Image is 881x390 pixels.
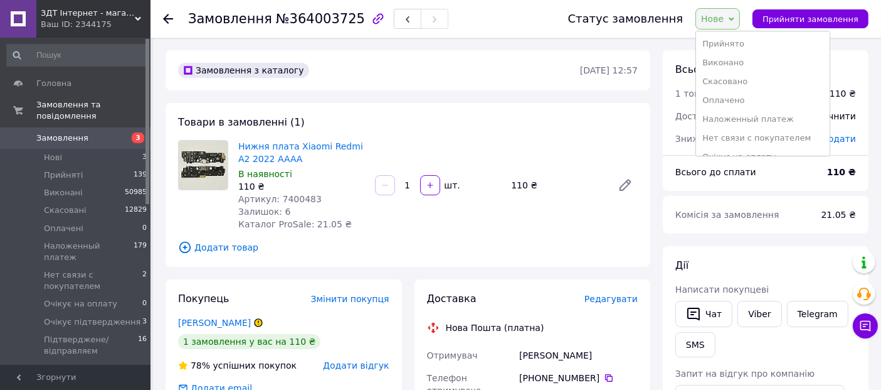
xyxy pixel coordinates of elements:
span: Додати [821,134,856,144]
span: №364003725 [276,11,365,26]
div: 110 ₴ [830,87,856,100]
span: Редагувати [584,294,638,304]
span: Написати покупцеві [675,284,769,295]
a: Telegram [787,301,848,327]
span: 78% [191,360,210,371]
span: 3 [142,317,147,328]
a: [PERSON_NAME] [178,318,251,328]
span: Прийняті [44,170,83,181]
div: Ваш ID: 2344175 [41,19,150,30]
span: Змінити покупця [311,294,389,304]
span: Додати відгук [323,360,389,371]
li: Скасовано [696,72,830,91]
span: 139 [134,170,147,181]
span: Замовлення [188,11,272,26]
span: Замовлення та повідомлення [36,99,150,122]
span: Артикул: 7400483 [238,194,322,204]
div: Повернутися назад [163,13,173,25]
span: Всього [675,63,711,75]
span: Наложенный платеж [44,241,134,263]
a: Нижня плата Xiaomi Redmi A2 2022 AAAA [238,141,363,164]
div: [PHONE_NUMBER] [519,372,638,384]
div: 110 ₴ [238,180,365,193]
div: Статус замовлення [568,13,683,25]
span: Каталог ProSale: 21.05 ₴ [238,219,352,229]
span: 179 [134,241,147,263]
span: 12829 [125,205,147,216]
div: успішних покупок [178,359,297,372]
span: Укрпочта чек [44,363,101,374]
span: Прийняти замовлення [762,14,858,24]
span: Всього до сплати [675,167,756,177]
span: Головна [36,78,71,89]
span: 2 [142,269,147,292]
span: Дії [675,259,688,271]
span: Доставка [427,293,477,305]
div: шт. [441,179,462,192]
span: 50985 [125,187,147,198]
button: Чат [675,301,732,327]
li: Наложенный платеж [696,110,830,129]
span: В наявності [238,169,292,179]
div: 110 ₴ [506,176,608,194]
span: 0 [142,298,147,310]
li: Виконано [696,53,830,72]
span: 3 [142,152,147,163]
div: [PERSON_NAME] [517,344,640,367]
div: 1 замовлення у вас на 110 ₴ [178,334,320,349]
span: 0 [142,223,147,234]
span: 3 [132,133,144,143]
div: Нова Пошта (платна) [443,322,547,334]
b: 110 ₴ [827,167,856,177]
span: Товари в замовленні (1) [178,116,305,128]
button: SMS [675,332,715,357]
span: 16 [138,334,147,357]
span: Підтверджене/ відправляєм [44,334,138,357]
span: ЗДТ Інтернет - магазин Запчастин та аксесуарів Для Телефонів [41,8,135,19]
div: Замовлення з каталогу [178,63,309,78]
time: [DATE] 12:57 [580,65,638,75]
li: Оплачено [696,91,830,110]
span: Виконані [44,187,83,198]
span: Нет связи с покупателем [44,269,142,292]
img: Нижня плата Xiaomi Redmi A2 2022 AAAA [179,141,228,190]
span: Доставка [675,111,719,121]
input: Пошук [6,44,148,67]
a: Viber [737,301,781,327]
span: Запит на відгук про компанію [675,369,815,379]
span: Нове [701,14,724,24]
span: Комісія за замовлення [675,210,779,220]
a: Редагувати [613,173,638,198]
span: Залишок: 6 [238,207,291,217]
span: 21.05 ₴ [821,210,856,220]
li: Прийнято [696,35,830,53]
span: Знижка [675,134,711,144]
span: Замовлення [36,133,88,144]
span: Додати товар [178,241,638,254]
button: Прийняти замовлення [752,9,868,28]
span: Скасовані [44,205,87,216]
span: Очікує на оплату [44,298,117,310]
span: Оплачені [44,223,83,234]
li: Нет связи с покупателем [696,129,830,148]
span: Нові [44,152,62,163]
span: Очікує підтвердження [44,317,140,328]
li: Очікує на оплату [696,148,830,166]
button: Чат з покупцем [853,313,878,339]
span: Покупець [178,293,229,305]
span: 1 товар [675,89,710,99]
span: 22 [138,363,147,374]
span: Отримувач [427,350,478,360]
